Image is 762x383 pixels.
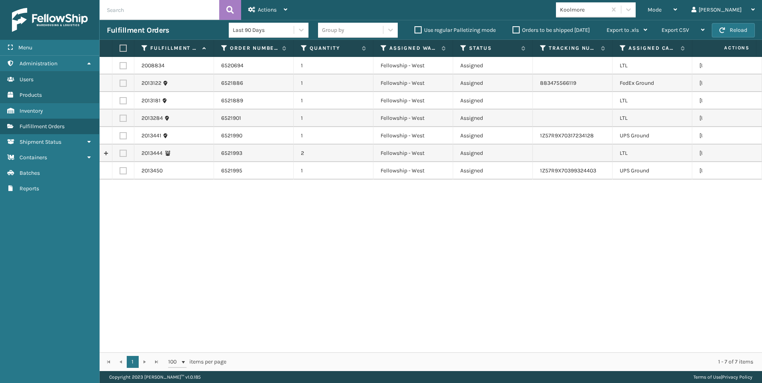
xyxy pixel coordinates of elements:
td: Fellowship - West [373,162,453,180]
td: 6521990 [214,127,294,145]
td: 2 [294,145,373,162]
td: Assigned [453,145,533,162]
td: Fellowship - West [373,92,453,109]
td: Assigned [453,57,533,74]
td: LTL [613,109,692,127]
label: Quantity [310,45,358,52]
td: LTL [613,57,692,74]
td: LTL [613,145,692,162]
span: Menu [18,44,32,51]
a: 1Z57R9X70317234128 [540,132,594,139]
span: 100 [168,358,180,366]
span: Actions [258,6,277,13]
span: Products [20,92,42,98]
span: Actions [699,41,754,55]
td: 6521889 [214,92,294,109]
td: 6521886 [214,74,294,92]
td: 1 [294,109,373,127]
div: | [693,371,752,383]
a: 2013181 [141,97,161,105]
label: Tracking Number [549,45,597,52]
label: Assigned Warehouse [389,45,438,52]
span: Shipment Status [20,139,61,145]
p: Copyright 2023 [PERSON_NAME]™ v 1.0.185 [109,371,201,383]
td: Assigned [453,162,533,180]
span: Export CSV [662,27,689,33]
td: 1 [294,162,373,180]
td: FedEx Ground [613,74,692,92]
td: 6521995 [214,162,294,180]
a: 1 [127,356,139,368]
span: Batches [20,170,40,176]
td: 1 [294,92,373,109]
td: 1 [294,127,373,145]
td: Assigned [453,74,533,92]
a: 2013450 [141,167,163,175]
td: UPS Ground [613,127,692,145]
td: Fellowship - West [373,74,453,92]
td: Assigned [453,127,533,145]
td: Fellowship - West [373,109,453,127]
div: Group by [322,26,344,34]
img: logo [12,8,88,32]
span: Users [20,76,33,83]
td: Assigned [453,109,533,127]
div: 1 - 7 of 7 items [238,358,753,366]
span: Inventory [20,107,43,114]
td: LTL [613,92,692,109]
td: Fellowship - West [373,57,453,74]
td: Fellowship - West [373,127,453,145]
div: Koolmore [560,6,607,14]
label: Orders to be shipped [DATE] [513,27,590,33]
label: Order Number [230,45,278,52]
h3: Fulfillment Orders [107,25,169,35]
a: 883475566119 [540,80,576,86]
td: 1 [294,74,373,92]
label: Status [469,45,517,52]
td: Fellowship - West [373,145,453,162]
a: 2013444 [141,149,163,157]
a: 2013441 [141,132,161,140]
a: 2013284 [141,114,163,122]
a: 2008834 [141,62,165,70]
span: Fulfillment Orders [20,123,65,130]
td: UPS Ground [613,162,692,180]
label: Fulfillment Order Id [150,45,198,52]
td: 6521901 [214,109,294,127]
td: 6521993 [214,145,294,162]
label: Use regular Palletizing mode [414,27,496,33]
a: 1Z57R9X70399324403 [540,167,596,174]
td: 6520694 [214,57,294,74]
span: Mode [648,6,662,13]
td: 1 [294,57,373,74]
span: Reports [20,185,39,192]
span: Containers [20,154,47,161]
div: Last 90 Days [233,26,295,34]
span: Export to .xls [607,27,639,33]
a: 2013122 [141,79,161,87]
span: Administration [20,60,57,67]
label: Assigned Carrier Service [628,45,677,52]
span: items per page [168,356,226,368]
a: Terms of Use [693,374,721,380]
td: Assigned [453,92,533,109]
a: Privacy Policy [722,374,752,380]
button: Reload [712,23,755,37]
